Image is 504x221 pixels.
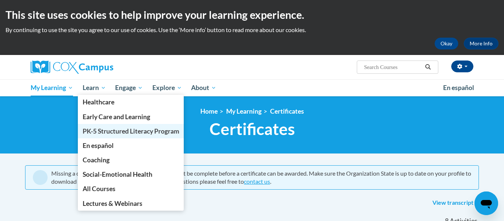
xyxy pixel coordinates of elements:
a: All Courses [78,182,184,196]
a: View transcript [427,197,479,209]
span: Coaching [83,156,110,164]
div: Main menu [20,79,484,96]
iframe: Button to launch messaging window [474,191,498,215]
span: About [191,83,216,92]
button: Account Settings [451,61,473,72]
a: contact us [244,178,270,185]
a: My Learning [226,107,262,115]
span: Lectures & Webinars [83,200,142,207]
button: Search [422,63,434,72]
span: Explore [152,83,182,92]
a: Lectures & Webinars [78,196,184,211]
a: Coaching [78,153,184,167]
a: Healthcare [78,95,184,109]
a: PK-5 Structured Literacy Program [78,124,184,138]
span: My Learning [31,83,73,92]
a: Cox Campus [31,61,171,74]
span: En español [443,84,474,91]
a: Early Care and Learning [78,110,184,124]
span: Healthcare [83,98,114,106]
span: Social-Emotional Health [83,170,152,178]
span: Engage [115,83,143,92]
a: Explore [148,79,187,96]
a: Certificates [270,107,304,115]
a: Engage [110,79,148,96]
a: En español [438,80,479,96]
img: Cox Campus [31,61,113,74]
a: My Learning [26,79,78,96]
a: Home [200,107,218,115]
span: PK-5 Structured Literacy Program [83,127,179,135]
span: En español [83,142,114,149]
button: Okay [435,38,458,49]
a: Learn [78,79,111,96]
a: En español [78,138,184,153]
a: Social-Emotional Health [78,167,184,182]
span: Certificates [210,119,295,139]
input: Search Courses [363,63,422,72]
a: About [187,79,221,96]
span: Learn [83,83,106,92]
a: More Info [464,38,498,49]
p: By continuing to use the site you agree to our use of cookies. Use the ‘More info’ button to read... [6,26,498,34]
h2: This site uses cookies to help improve your learning experience. [6,7,498,22]
span: Early Care and Learning [83,113,150,121]
span: All Courses [83,185,115,193]
div: Missing a certificate? All lessons within a course must be complete before a certificate can be a... [51,169,471,186]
